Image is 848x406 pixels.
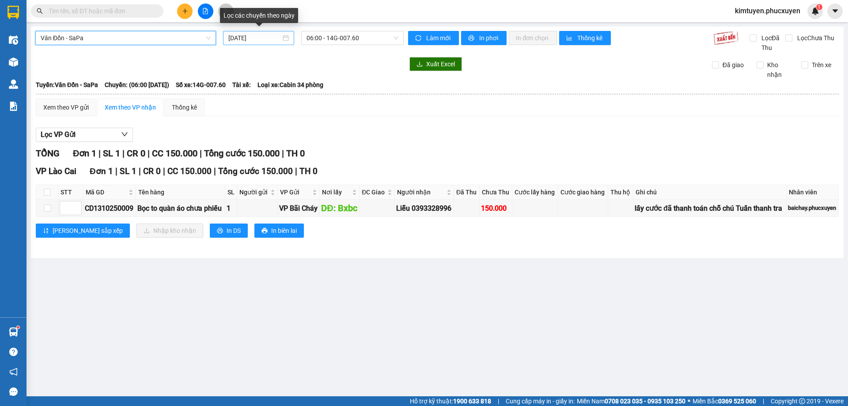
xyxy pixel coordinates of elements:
[139,166,141,176] span: |
[210,224,248,238] button: printerIn DS
[322,187,350,197] span: Nơi lấy
[257,80,323,90] span: Loại xe: Cabin 34 phòng
[177,4,193,19] button: plus
[115,166,117,176] span: |
[794,33,836,43] span: Lọc Chưa Thu
[176,80,226,90] span: Số xe: 14G-007.60
[577,396,685,406] span: Miền Nam
[321,201,358,215] div: DĐ: Bxbc
[559,31,611,45] button: bar-chartThống kê
[200,148,202,159] span: |
[105,102,156,112] div: Xem theo VP nhận
[479,33,500,43] span: In phơi
[558,185,608,200] th: Cước giao hàng
[509,31,557,45] button: In đơn chọn
[217,228,223,235] span: printer
[198,4,213,19] button: file-add
[811,7,819,15] img: icon-new-feature
[453,398,491,405] strong: 1900 633 818
[17,326,19,329] sup: 1
[163,166,165,176] span: |
[426,33,452,43] span: Làm mới
[416,61,423,68] span: download
[239,187,269,197] span: Người gửi
[220,8,298,23] div: Lọc các chuyến theo ngày
[688,399,690,403] span: ⚪️
[415,35,423,42] span: sync
[396,203,452,214] div: Liễu 0393328996
[633,185,787,200] th: Ghi chú
[90,166,113,176] span: Đơn 1
[808,60,835,70] span: Trên xe
[295,166,297,176] span: |
[713,31,738,45] img: 9k=
[512,185,558,200] th: Cước lấy hàng
[8,6,19,19] img: logo-vxr
[9,327,18,337] img: warehouse-icon
[83,200,136,217] td: CD1310250009
[73,148,96,159] span: Đơn 1
[605,398,685,405] strong: 0708 023 035 - 0935 103 250
[36,81,98,88] b: Tuyến: Vân Đồn - SaPa
[506,396,575,406] span: Cung cấp máy in - giấy in:
[728,5,807,16] span: kimtuyen.phucxuyen
[299,166,318,176] span: TH 0
[103,148,120,159] span: SL 1
[286,148,305,159] span: TH 0
[9,57,18,67] img: warehouse-icon
[41,129,76,140] span: Lọc VP Gửi
[719,60,747,70] span: Đã giao
[204,148,280,159] span: Tổng cước 150.000
[127,148,145,159] span: CR 0
[58,185,83,200] th: STT
[232,80,251,90] span: Tài xế:
[148,148,150,159] span: |
[202,8,208,14] span: file-add
[410,396,491,406] span: Hỗ trợ kỹ thuật:
[218,4,234,19] button: aim
[120,166,136,176] span: SL 1
[227,226,241,235] span: In DS
[36,148,60,159] span: TỔNG
[758,33,785,53] span: Lọc Đã Thu
[53,226,123,235] span: [PERSON_NAME] sắp xếp
[9,35,18,45] img: warehouse-icon
[397,187,445,197] span: Người nhận
[49,6,153,16] input: Tìm tên, số ĐT hoặc mã đơn
[43,228,49,235] span: sort-ascending
[280,187,311,197] span: VP Gửi
[635,203,785,214] div: lấy cước đã thanh toán chỗ chú Tuấn thanh tra
[278,200,320,217] td: VP Bãi Cháy
[36,224,130,238] button: sort-ascending[PERSON_NAME] sắp xếp
[167,166,212,176] span: CC 150.000
[408,31,459,45] button: syncLàm mới
[121,131,128,138] span: down
[43,102,89,112] div: Xem theo VP gửi
[831,7,839,15] span: caret-down
[228,33,281,43] input: 13/10/2025
[172,102,197,112] div: Thống kê
[787,185,839,200] th: Nhân viên
[9,348,18,356] span: question-circle
[137,203,223,214] div: Bọc to quàn áo chưa phiếu
[143,166,161,176] span: CR 0
[481,203,511,214] div: 150.000
[86,187,127,197] span: Mã GD
[362,187,385,197] span: ĐC Giao
[498,396,499,406] span: |
[9,80,18,89] img: warehouse-icon
[461,31,507,45] button: printerIn phơi
[818,4,821,10] span: 1
[827,4,843,19] button: caret-down
[214,166,216,176] span: |
[225,185,237,200] th: SL
[282,148,284,159] span: |
[763,396,764,406] span: |
[608,185,633,200] th: Thu hộ
[480,185,512,200] th: Chưa Thu
[254,224,304,238] button: printerIn biên lai
[816,4,822,10] sup: 1
[718,398,756,405] strong: 0369 525 060
[36,128,133,142] button: Lọc VP Gửi
[788,204,837,212] div: baichay.phucxuyen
